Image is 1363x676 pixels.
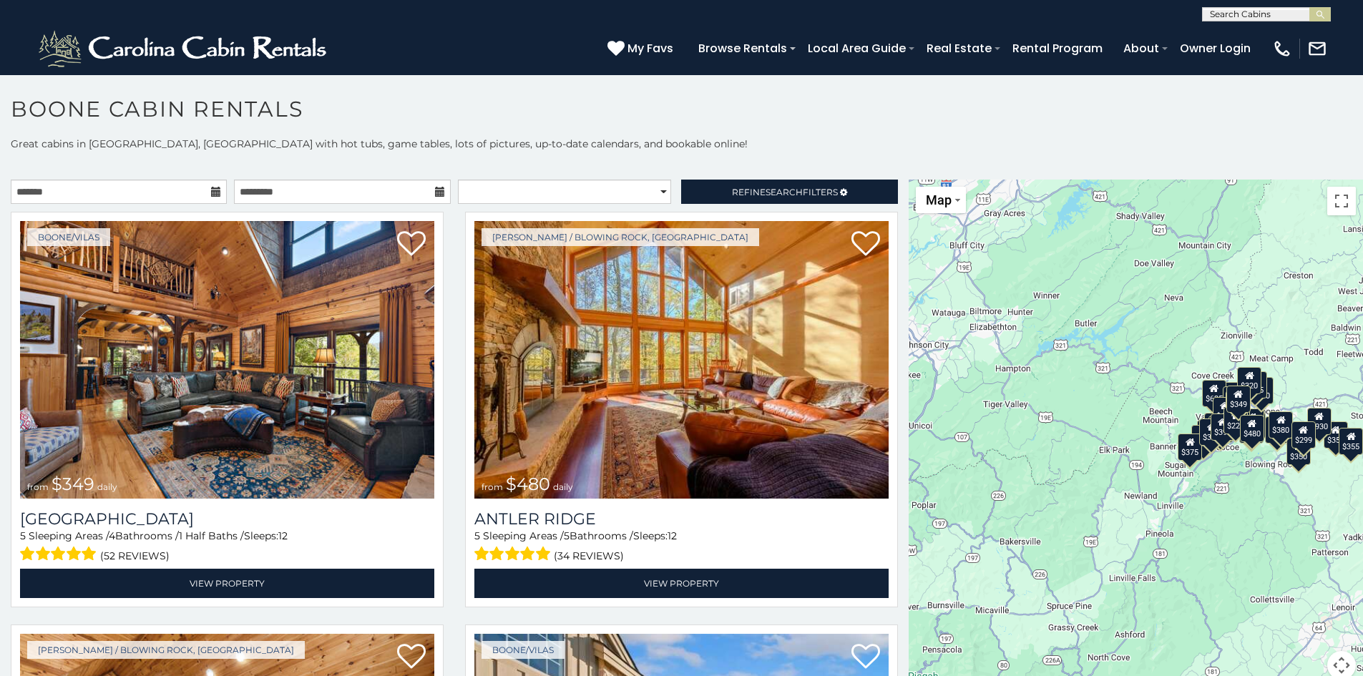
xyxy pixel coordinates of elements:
[919,36,999,61] a: Real Estate
[397,642,426,672] a: Add to favorites
[1005,36,1110,61] a: Rental Program
[627,39,673,57] span: My Favs
[482,481,503,492] span: from
[474,509,889,529] a: Antler Ridge
[1211,413,1235,440] div: $395
[1200,418,1224,445] div: $325
[20,529,26,542] span: 5
[1266,416,1290,443] div: $695
[20,221,434,499] img: Diamond Creek Lodge
[482,641,565,659] a: Boone/Vilas
[1226,386,1251,413] div: $349
[1327,187,1356,215] button: Toggle fullscreen view
[474,529,480,542] span: 5
[27,641,305,659] a: [PERSON_NAME] / Blowing Rock, [GEOGRAPHIC_DATA]
[732,187,838,197] span: Refine Filters
[554,547,624,565] span: (34 reviews)
[97,481,117,492] span: daily
[681,180,897,204] a: RefineSearchFilters
[1324,421,1348,448] div: $355
[1116,36,1166,61] a: About
[1244,371,1268,398] div: $255
[474,569,889,598] a: View Property
[179,529,244,542] span: 1 Half Baths /
[506,474,550,494] span: $480
[801,36,913,61] a: Local Area Guide
[52,474,94,494] span: $349
[851,230,880,260] a: Add to favorites
[766,187,803,197] span: Search
[1272,39,1292,59] img: phone-regular-white.png
[691,36,794,61] a: Browse Rentals
[564,529,570,542] span: 5
[474,221,889,499] a: Antler Ridge from $480 daily
[27,228,110,246] a: Boone/Vilas
[1269,411,1293,438] div: $380
[1192,425,1216,452] div: $330
[100,547,170,565] span: (52 reviews)
[20,529,434,565] div: Sleeping Areas / Bathrooms / Sleeps:
[20,221,434,499] a: Diamond Creek Lodge from $349 daily
[851,642,880,672] a: Add to favorites
[1307,407,1332,434] div: $930
[1240,415,1264,442] div: $480
[20,509,434,529] h3: Diamond Creek Lodge
[397,230,426,260] a: Add to favorites
[1224,407,1249,434] div: $225
[20,569,434,598] a: View Property
[1202,380,1226,407] div: $635
[1250,377,1274,404] div: $250
[1173,36,1258,61] a: Owner Login
[607,39,677,58] a: My Favs
[20,509,434,529] a: [GEOGRAPHIC_DATA]
[1307,39,1327,59] img: mail-regular-white.png
[1286,437,1311,464] div: $350
[109,529,115,542] span: 4
[36,27,333,70] img: White-1-2.png
[1241,408,1265,435] div: $395
[668,529,677,542] span: 12
[27,481,49,492] span: from
[1213,397,1237,424] div: $410
[1178,433,1203,461] div: $375
[1239,416,1264,443] div: $315
[474,221,889,499] img: Antler Ridge
[916,187,966,213] button: Change map style
[482,228,759,246] a: [PERSON_NAME] / Blowing Rock, [GEOGRAPHIC_DATA]
[1291,421,1316,449] div: $299
[1238,366,1262,393] div: $320
[474,529,889,565] div: Sleeping Areas / Bathrooms / Sleeps:
[553,481,573,492] span: daily
[926,192,952,207] span: Map
[278,529,288,542] span: 12
[1223,382,1247,409] div: $565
